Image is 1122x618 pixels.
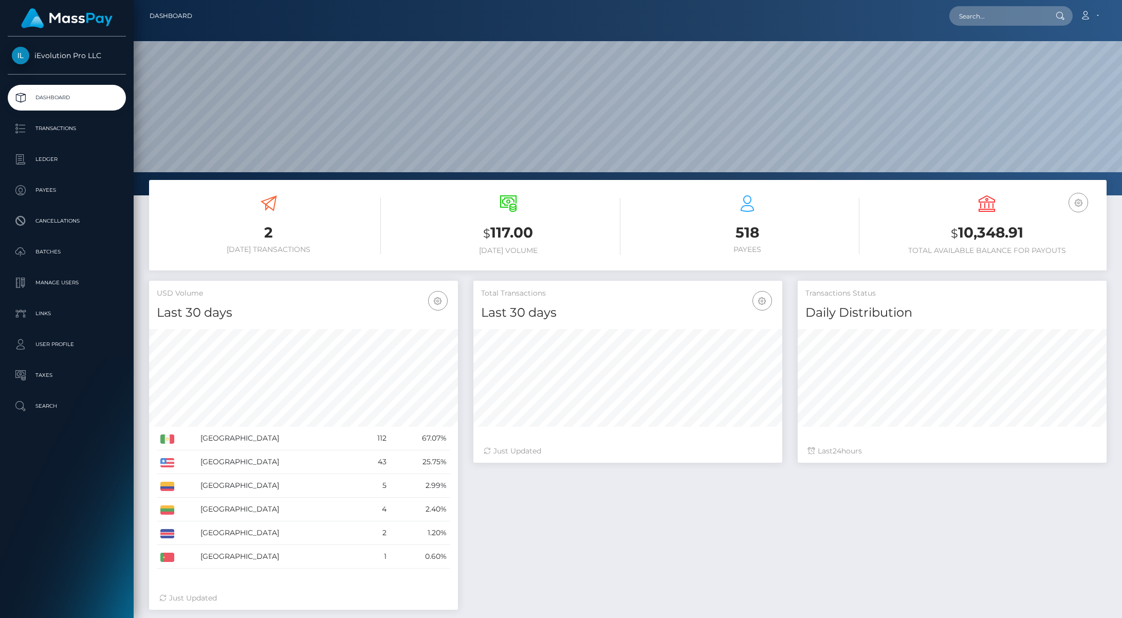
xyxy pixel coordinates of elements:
h5: Transactions Status [805,288,1099,299]
img: CR.png [160,529,174,538]
p: Links [12,306,122,321]
h4: Last 30 days [157,304,450,322]
h6: Payees [636,245,860,254]
a: Manage Users [8,270,126,296]
td: [GEOGRAPHIC_DATA] [197,474,359,498]
td: 112 [359,427,390,450]
h6: [DATE] Volume [396,246,620,255]
td: 1 [359,545,390,569]
td: [GEOGRAPHIC_DATA] [197,498,359,521]
td: 0.60% [390,545,450,569]
a: Batches [8,239,126,265]
div: Just Updated [484,446,772,457]
p: Ledger [12,152,122,167]
h6: [DATE] Transactions [157,245,381,254]
td: 5 [359,474,390,498]
a: Search [8,393,126,419]
img: US.png [160,458,174,467]
td: 4 [359,498,390,521]
td: [GEOGRAPHIC_DATA] [197,521,359,545]
img: CO.png [160,482,174,491]
td: 2 [359,521,390,545]
a: User Profile [8,332,126,357]
h3: 10,348.91 [875,223,1099,244]
a: Links [8,301,126,326]
td: [GEOGRAPHIC_DATA] [197,450,359,474]
div: Last hours [808,446,1096,457]
h3: 117.00 [396,223,620,244]
td: 67.07% [390,427,450,450]
h4: Daily Distribution [805,304,1099,322]
p: User Profile [12,337,122,352]
p: Taxes [12,368,122,383]
a: Ledger [8,147,126,172]
img: MassPay Logo [21,8,113,28]
p: Payees [12,183,122,198]
input: Search... [949,6,1046,26]
div: Just Updated [159,593,448,604]
td: 2.99% [390,474,450,498]
h3: 2 [157,223,381,243]
a: Dashboard [8,85,126,111]
td: 43 [359,450,390,474]
span: 24 [833,446,841,456]
p: Batches [12,244,122,260]
p: Manage Users [12,275,122,290]
img: LT.png [160,505,174,515]
td: 2.40% [390,498,450,521]
small: $ [483,226,490,241]
span: iEvolution Pro LLC [8,51,126,60]
a: Taxes [8,362,126,388]
p: Cancellations [12,213,122,229]
td: [GEOGRAPHIC_DATA] [197,545,359,569]
img: MX.png [160,434,174,444]
td: 25.75% [390,450,450,474]
h4: Last 30 days [481,304,775,322]
h5: Total Transactions [481,288,775,299]
p: Dashboard [12,90,122,105]
a: Payees [8,177,126,203]
td: [GEOGRAPHIC_DATA] [197,427,359,450]
img: iEvolution Pro LLC [12,47,29,64]
td: 1.20% [390,521,450,545]
h6: Total Available Balance for Payouts [875,246,1099,255]
img: PT.png [160,553,174,562]
h5: USD Volume [157,288,450,299]
p: Search [12,398,122,414]
p: Transactions [12,121,122,136]
a: Dashboard [150,5,192,27]
a: Transactions [8,116,126,141]
a: Cancellations [8,208,126,234]
small: $ [951,226,958,241]
h3: 518 [636,223,860,243]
